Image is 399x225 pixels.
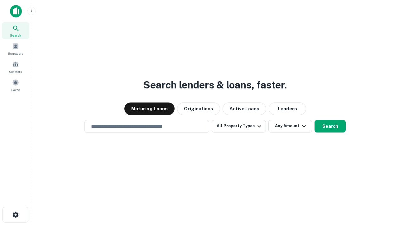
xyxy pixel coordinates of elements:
[2,40,29,57] a: Borrowers
[177,102,220,115] button: Originations
[268,120,312,132] button: Any Amount
[269,102,306,115] button: Lenders
[124,102,175,115] button: Maturing Loans
[212,120,266,132] button: All Property Types
[2,77,29,93] a: Saved
[143,77,287,92] h3: Search lenders & loans, faster.
[368,175,399,205] iframe: Chat Widget
[223,102,266,115] button: Active Loans
[315,120,346,132] button: Search
[8,51,23,56] span: Borrowers
[2,22,29,39] a: Search
[11,87,20,92] span: Saved
[10,33,21,38] span: Search
[9,69,22,74] span: Contacts
[10,5,22,17] img: capitalize-icon.png
[2,58,29,75] a: Contacts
